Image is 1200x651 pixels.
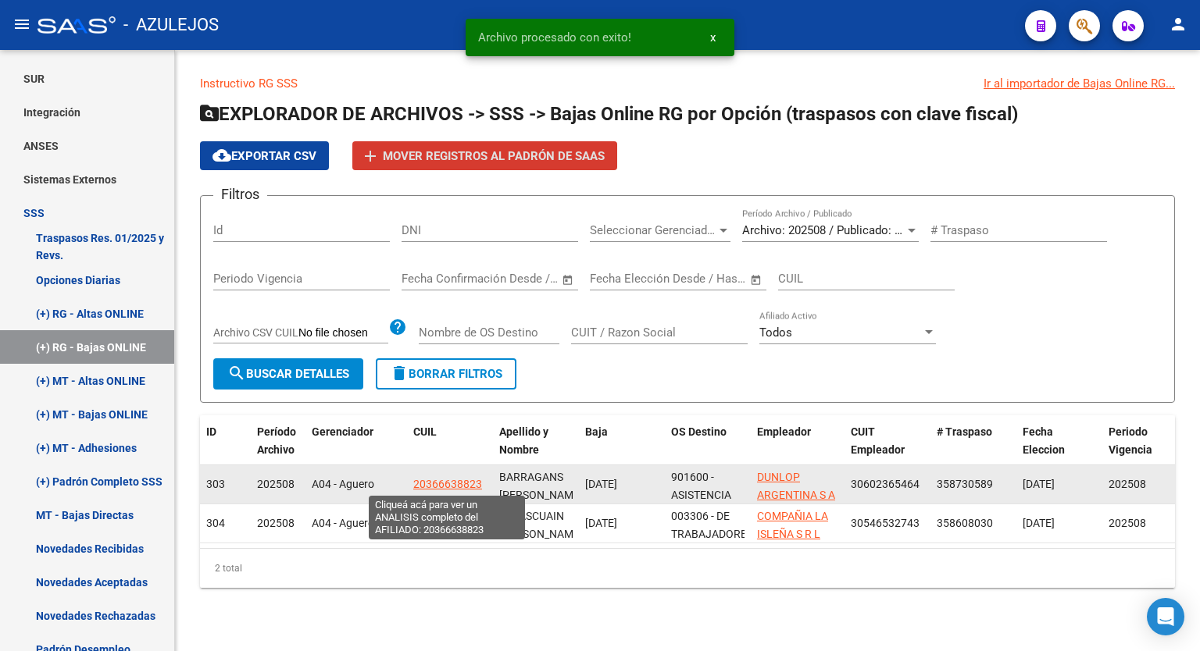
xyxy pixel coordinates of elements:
[1169,15,1187,34] mat-icon: person
[757,471,835,501] span: DUNLOP ARGENTINA S A
[671,510,753,611] span: 003306 - DE TRABAJADORES VENDEDORES DE DIARIOS REVISTAS Y AFINES
[851,517,920,529] span: 30546532743
[655,272,730,286] input: End date
[590,223,716,237] span: Seleccionar Gerenciador
[407,415,493,467] datatable-header-cell: CUIL
[559,271,577,289] button: Open calendar
[200,141,329,170] button: Exportar CSV
[200,103,1018,125] span: EXPLORADOR DE ARCHIVOS -> SSS -> Bajas Online RG por Opción (traspasos con clave fiscal)
[390,364,409,382] mat-icon: delete
[312,517,374,529] span: A04 - Aguero
[499,425,548,456] span: Apellido y Nombre
[383,149,605,163] span: Mover registros al PADRÓN de SAAS
[579,415,665,467] datatable-header-cell: Baja
[845,415,930,467] datatable-header-cell: CUIT Empleador
[352,141,617,170] button: Mover registros al PADRÓN de SAAS
[984,75,1175,92] div: Ir al importador de Bajas Online RG...
[759,325,792,340] span: Todos
[757,425,811,438] span: Empleador
[493,415,579,467] datatable-header-cell: Apellido y Nombre
[200,76,298,91] a: Instructivo RG SSS
[312,478,374,490] span: A04 - Aguero
[402,272,452,286] input: Start date
[361,147,380,165] mat-icon: add
[413,478,482,490] span: 20366638823
[585,514,659,532] div: [DATE]
[1023,425,1065,456] span: Fecha Eleccion
[251,415,305,467] datatable-header-cell: Período Archivo
[212,149,316,163] span: Exportar CSV
[212,146,231,165] mat-icon: cloud_download
[305,415,407,467] datatable-header-cell: Gerenciador
[376,358,516,390] button: Borrar Filtros
[748,271,766,289] button: Open calendar
[590,272,641,286] input: Start date
[413,425,437,438] span: CUIL
[388,318,407,336] mat-icon: help
[671,425,727,438] span: OS Destino
[1016,415,1102,467] datatable-header-cell: Fecha Eleccion
[1109,425,1152,456] span: Periodo Vigencia
[499,471,583,501] span: BARRAGANS [PERSON_NAME]
[937,478,993,490] span: 358730589
[206,478,225,490] span: 303
[257,425,296,456] span: Período Archivo
[742,223,932,237] span: Archivo: 202508 / Publicado: 202507
[206,425,216,438] span: ID
[298,326,388,340] input: Archivo CSV CUIL
[413,517,482,529] span: 20361668732
[1109,478,1146,490] span: 202508
[200,549,1175,588] div: 2 total
[671,471,745,536] span: 901600 - ASISTENCIA SANITARIA INTEGRAL S.A.
[206,517,225,529] span: 304
[227,364,246,382] mat-icon: search
[1023,517,1055,529] span: [DATE]
[1147,598,1184,635] div: Open Intercom Messenger
[851,478,920,490] span: 30602365464
[213,326,298,339] span: Archivo CSV CUIL
[499,510,583,540] span: BELASCUAIN [PERSON_NAME]
[213,358,363,390] button: Buscar Detalles
[200,415,251,467] datatable-header-cell: ID
[665,415,751,467] datatable-header-cell: OS Destino
[585,425,608,438] span: Baja
[227,367,349,381] span: Buscar Detalles
[12,15,31,34] mat-icon: menu
[710,30,716,44] span: x
[257,478,295,490] span: 202508
[466,272,542,286] input: End date
[257,517,295,529] span: 202508
[937,425,992,438] span: # Traspaso
[930,415,1016,467] datatable-header-cell: # Traspaso
[757,510,828,540] span: COMPAÑIA LA ISLEÑA S R L
[1102,415,1188,467] datatable-header-cell: Periodo Vigencia
[698,23,728,52] button: x
[123,8,219,42] span: - AZULEJOS
[1109,517,1146,529] span: 202508
[1023,478,1055,490] span: [DATE]
[478,30,631,45] span: Archivo procesado con exito!
[751,415,845,467] datatable-header-cell: Empleador
[213,183,267,205] h3: Filtros
[390,367,502,381] span: Borrar Filtros
[851,425,905,456] span: CUIT Empleador
[585,475,659,493] div: [DATE]
[937,517,993,529] span: 358608030
[312,425,373,438] span: Gerenciador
